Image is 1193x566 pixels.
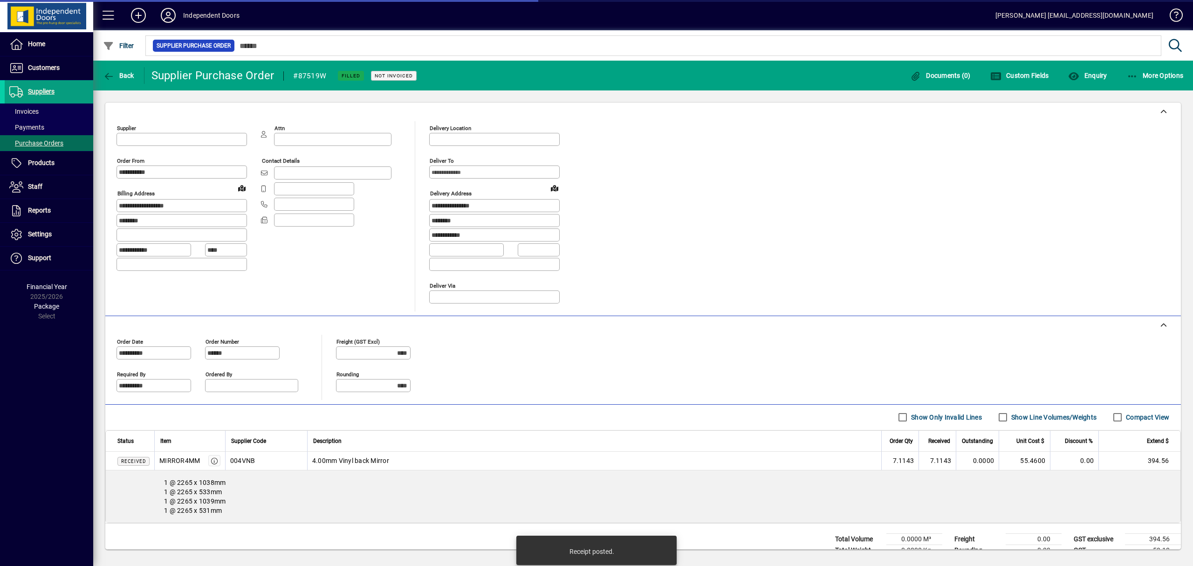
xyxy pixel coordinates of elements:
[881,452,919,470] td: 7.1143
[225,452,307,470] td: 004VNB
[1069,545,1125,556] td: GST
[28,64,60,71] span: Customers
[28,40,45,48] span: Home
[375,73,413,79] span: Not Invoiced
[5,152,93,175] a: Products
[830,533,886,545] td: Total Volume
[909,413,982,422] label: Show Only Invalid Lines
[28,254,51,262] span: Support
[430,282,455,289] mat-label: Deliver via
[1065,436,1093,446] span: Discount %
[293,69,326,83] div: #87519W
[1127,72,1184,79] span: More Options
[9,108,39,115] span: Invoices
[313,436,342,446] span: Description
[9,139,63,147] span: Purchase Orders
[5,175,93,199] a: Staff
[312,456,389,465] span: 4.00mm Vinyl back Mirror
[151,68,274,83] div: Supplier Purchase Order
[962,436,993,446] span: Outstanding
[28,159,55,166] span: Products
[160,436,171,446] span: Item
[231,436,266,446] span: Supplier Code
[1125,533,1181,545] td: 394.56
[274,125,285,131] mat-label: Attn
[157,41,231,50] span: Supplier Purchase Order
[886,545,942,556] td: 0.0000 Kg
[1125,545,1181,556] td: 59.18
[928,436,950,446] span: Received
[206,371,232,377] mat-label: Ordered by
[950,545,1006,556] td: Rounding
[28,230,52,238] span: Settings
[5,104,93,119] a: Invoices
[569,547,614,556] div: Receipt posted.
[5,247,93,270] a: Support
[547,180,562,195] a: View on map
[1016,436,1044,446] span: Unit Cost $
[117,371,145,377] mat-label: Required by
[910,72,971,79] span: Documents (0)
[995,8,1153,23] div: [PERSON_NAME] [EMAIL_ADDRESS][DOMAIN_NAME]
[1068,72,1107,79] span: Enquiry
[5,135,93,151] a: Purchase Orders
[5,33,93,56] a: Home
[950,533,1006,545] td: Freight
[123,7,153,24] button: Add
[1147,436,1169,446] span: Extend $
[430,125,471,131] mat-label: Delivery Location
[1006,533,1062,545] td: 0.00
[1066,67,1109,84] button: Enquiry
[234,180,249,195] a: View on map
[9,124,44,131] span: Payments
[28,88,55,95] span: Suppliers
[990,72,1049,79] span: Custom Fields
[890,436,913,446] span: Order Qty
[159,456,200,465] div: MIRROR4MM
[117,158,144,164] mat-label: Order from
[206,338,239,345] mat-label: Order number
[1124,413,1169,422] label: Compact View
[106,470,1180,523] div: 1 @ 2265 x 1038mm 1 @ 2265 x 533mm 1 @ 2265 x 1039mm 1 @ 2265 x 531mm
[908,67,973,84] button: Documents (0)
[1050,452,1098,470] td: 0.00
[336,338,380,345] mat-label: Freight (GST excl)
[121,459,146,464] span: Received
[34,303,59,310] span: Package
[153,7,183,24] button: Profile
[5,119,93,135] a: Payments
[1006,545,1062,556] td: 0.00
[988,67,1051,84] button: Custom Fields
[103,72,134,79] span: Back
[336,371,359,377] mat-label: Rounding
[27,283,67,290] span: Financial Year
[5,56,93,80] a: Customers
[93,67,144,84] app-page-header-button: Back
[101,67,137,84] button: Back
[117,436,134,446] span: Status
[830,545,886,556] td: Total Weight
[919,452,956,470] td: 7.1143
[183,8,240,23] div: Independent Doors
[956,452,999,470] td: 0.0000
[103,42,134,49] span: Filter
[101,37,137,54] button: Filter
[1069,533,1125,545] td: GST exclusive
[886,533,942,545] td: 0.0000 M³
[342,73,360,79] span: Filled
[28,183,42,190] span: Staff
[1163,2,1181,32] a: Knowledge Base
[430,158,454,164] mat-label: Deliver To
[5,199,93,222] a: Reports
[5,223,93,246] a: Settings
[1009,413,1097,422] label: Show Line Volumes/Weights
[999,452,1050,470] td: 55.4600
[117,338,143,345] mat-label: Order date
[117,125,136,131] mat-label: Supplier
[28,207,51,214] span: Reports
[1098,452,1180,470] td: 394.56
[1124,67,1186,84] button: More Options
